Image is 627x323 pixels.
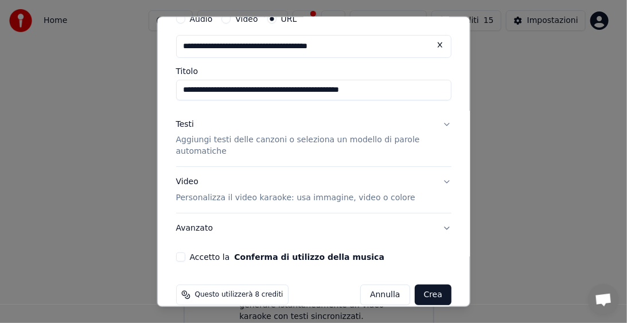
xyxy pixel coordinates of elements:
p: Personalizza il video karaoke: usa immagine, video o colore [176,192,415,204]
label: URL [281,14,297,22]
div: Video [176,176,415,204]
button: Avanzato [176,213,451,243]
button: Accetto la [234,253,384,261]
button: TestiAggiungi testi delle canzoni o seleziona un modello di parole automatiche [176,109,451,166]
button: VideoPersonalizza il video karaoke: usa immagine, video o colore [176,167,451,213]
div: Testi [176,118,193,130]
button: Crea [414,285,451,305]
span: Questo utilizzerà 8 crediti [194,290,283,299]
p: Aggiungi testi delle canzoni o seleziona un modello di parole automatiche [176,134,433,157]
label: Audio [189,14,212,22]
label: Video [235,14,258,22]
label: Accetto la [189,253,384,261]
button: Annulla [360,285,410,305]
label: Titolo [176,67,451,75]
